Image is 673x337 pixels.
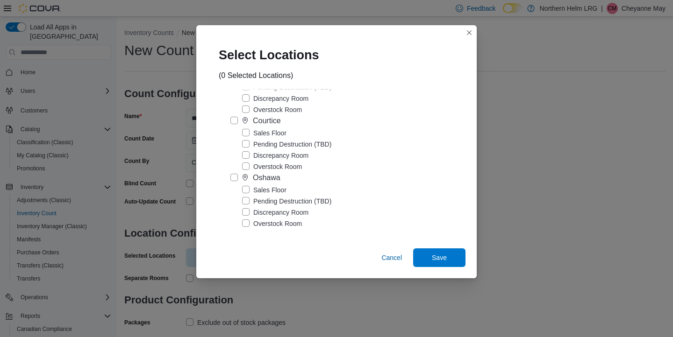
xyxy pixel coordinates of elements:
[242,127,286,139] label: Sales Floor
[242,196,331,207] label: Pending Destruction (TBD)
[242,161,302,172] label: Overstock Room
[242,93,308,104] label: Discrepancy Room
[242,218,302,229] label: Overstock Room
[242,184,286,196] label: Sales Floor
[208,36,338,70] div: Select Locations
[413,248,465,267] button: Save
[432,253,447,262] span: Save
[381,253,402,262] span: Cancel
[253,172,280,183] div: Oshawa
[242,104,302,115] label: Overstock Room
[378,248,406,267] button: Cancel
[219,70,293,81] div: (0 Selected Locations)
[464,27,475,38] button: Closes this modal window
[242,150,308,161] label: Discrepancy Room
[253,115,281,126] div: Courtice
[242,139,331,150] label: Pending Destruction (TBD)
[242,207,308,218] label: Discrepancy Room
